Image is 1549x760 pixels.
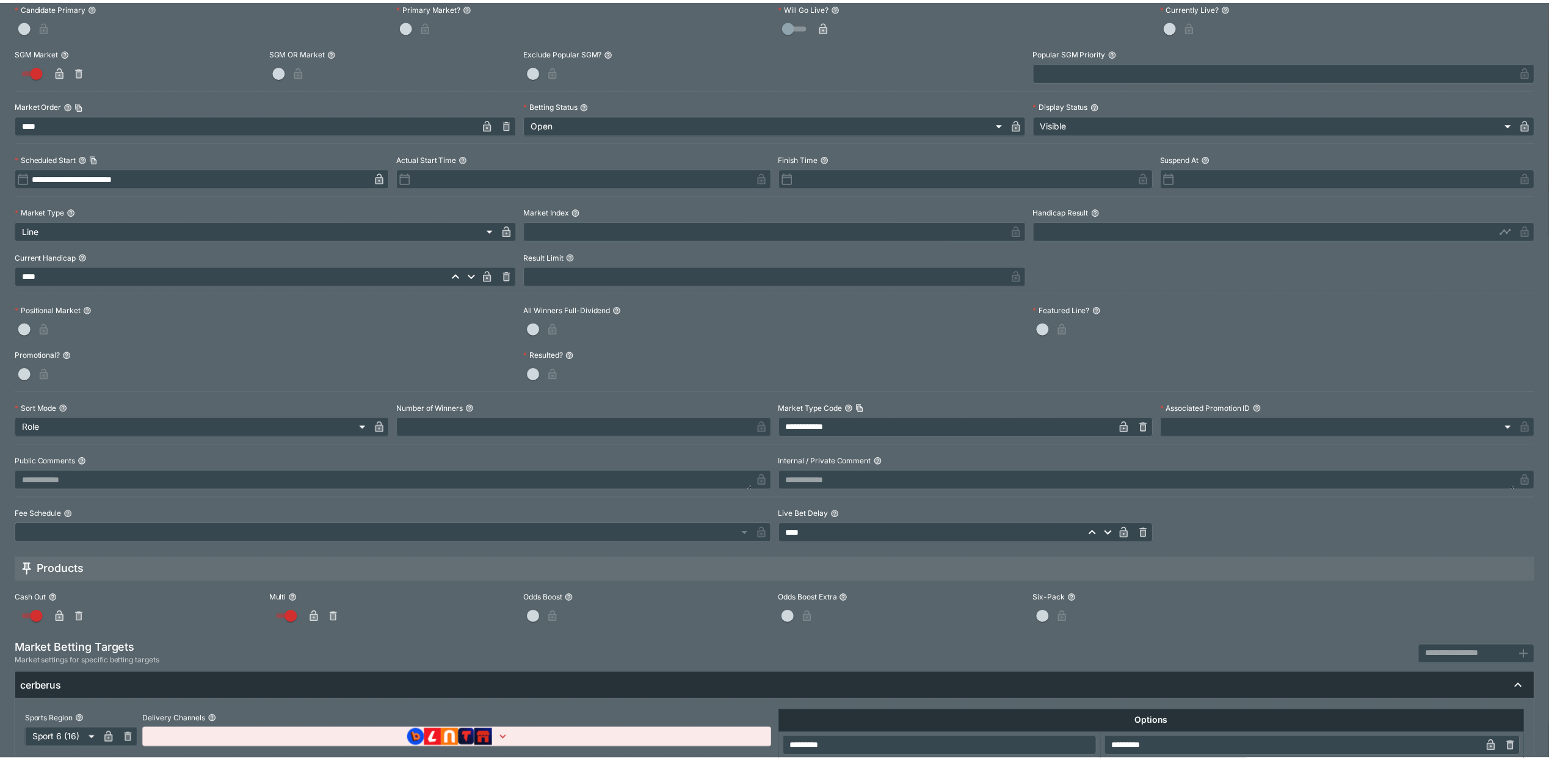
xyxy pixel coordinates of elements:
[15,305,81,315] p: Positional Market
[20,681,62,694] h6: cerberus
[785,712,1536,734] th: Options
[528,252,568,262] p: Result Limit
[528,115,1014,134] div: Open
[15,418,372,437] div: Role
[846,595,854,603] button: Odds Boost Extra
[15,593,46,604] p: Cash Out
[1101,306,1109,314] button: Featured Line?
[1041,206,1097,217] p: Handicap Result
[784,593,843,604] p: Odds Boost Extra
[880,457,889,466] button: Internal / Private Comment
[75,101,84,110] button: Copy To Clipboard
[462,154,471,163] button: Actual Start Time
[466,3,475,12] button: Primary Market?
[15,153,76,164] p: Scheduled Start
[15,252,76,262] p: Current Handicap
[1117,48,1125,57] button: Popular SGM Priority
[291,595,299,603] button: Multi
[1041,100,1097,110] p: Display Status
[61,48,70,57] button: SGM Market
[785,403,849,413] p: Market Type Code
[84,306,92,314] button: Positional Market
[76,716,84,725] button: Sports Region
[570,253,579,261] button: Result Limit
[399,153,460,164] p: Actual Start Time
[528,593,567,604] p: Odds Boost
[1169,153,1208,164] p: Suspend At
[1100,208,1108,216] button: Handicap Result
[427,731,444,748] img: brand
[838,3,846,12] button: Will Go Live?
[851,404,860,413] button: Market Type CodeCopy To Clipboard
[271,593,288,604] p: Multi
[444,731,462,748] img: brand
[1169,403,1260,413] p: Associated Promotion ID
[89,3,97,12] button: Candidate Primary
[1263,404,1271,413] button: Associated Promotion ID
[1211,154,1219,163] button: Suspend At
[584,101,593,110] button: Betting Status
[25,729,100,749] div: Sport 6 (16)
[1099,101,1108,110] button: Display Status
[15,350,60,360] p: Promotional?
[617,306,626,314] button: All Winners Full-Dividend
[528,100,582,110] p: Betting Status
[79,154,87,163] button: Scheduled StartCopy To Clipboard
[271,47,327,57] p: SGM OR Market
[478,731,496,748] img: brand
[528,350,567,360] p: Resulted?
[15,221,501,241] div: Line
[785,456,878,466] p: Internal / Private Comment
[785,2,835,12] p: Will Go Live?
[79,253,87,261] button: Current Handicap
[1041,593,1073,604] p: Six-Pack
[410,731,427,748] img: brand
[15,2,86,12] p: Candidate Primary
[576,208,584,216] button: Market Index
[15,509,62,519] p: Fee Schedule
[209,716,218,725] button: Delivery Channels
[90,154,98,163] button: Copy To Clipboard
[15,100,62,110] p: Market Order
[15,456,76,466] p: Public Comments
[528,305,615,315] p: All Winners Full-Dividend
[15,656,161,668] span: Market settings for specific betting targets
[528,206,573,217] p: Market Index
[462,731,479,748] img: brand
[67,208,76,216] button: Market Type
[785,153,824,164] p: Finish Time
[59,404,68,413] button: Sort Mode
[25,715,73,726] p: Sports Region
[143,715,207,726] p: Delivery Channels
[15,47,59,57] p: SGM Market
[1041,115,1527,134] div: Visible
[609,48,617,57] button: Exclude Popular SGM?
[528,47,606,57] p: Exclude Popular SGM?
[330,48,338,57] button: SGM OR Market
[827,154,835,163] button: Finish Time
[64,101,73,110] button: Market OrderCopy To Clipboard
[785,509,835,519] p: Live Bet Delay
[1231,3,1239,12] button: Currently Live?
[399,2,464,12] p: Primary Market?
[1041,47,1114,57] p: Popular SGM Priority
[49,595,57,603] button: Cash Out
[63,351,71,360] button: Promotional?
[1169,2,1228,12] p: Currently Live?
[1076,595,1084,603] button: Six-Pack
[570,351,578,360] button: Resulted?
[569,595,578,603] button: Odds Boost
[64,510,73,519] button: Fee Schedule
[837,510,846,519] button: Live Bet Delay
[37,563,84,577] h5: Products
[15,642,161,656] h5: Market Betting Targets
[399,403,466,413] p: Number of Winners
[862,404,871,413] button: Copy To Clipboard
[469,404,477,413] button: Number of Winners
[15,206,65,217] p: Market Type
[15,403,57,413] p: Sort Mode
[78,457,87,466] button: Public Comments
[1041,305,1098,315] p: Featured Line?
